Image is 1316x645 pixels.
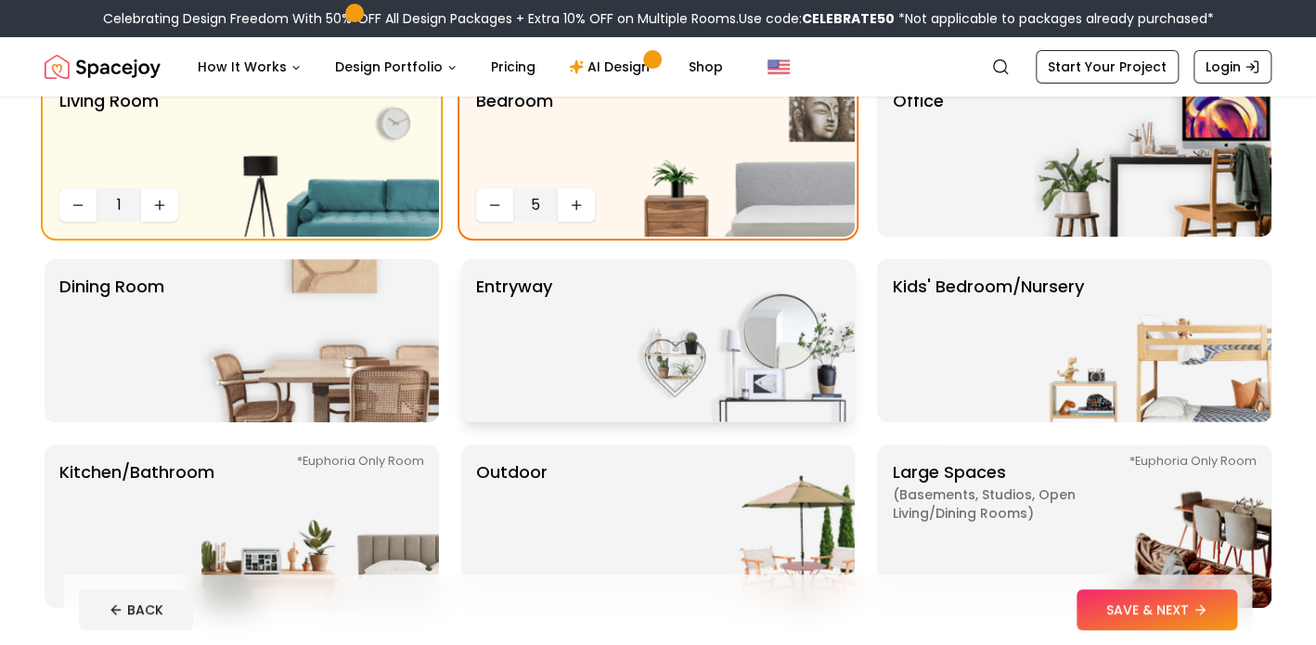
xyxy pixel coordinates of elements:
[476,88,553,181] p: Bedroom
[201,445,439,608] img: Kitchen/Bathroom *Euphoria Only
[674,48,738,85] a: Shop
[1034,445,1271,608] img: Large Spaces *Euphoria Only
[1034,259,1271,422] img: Kids' Bedroom/Nursery
[320,48,472,85] button: Design Portfolio
[476,459,548,593] p: Outdoor
[617,73,855,237] img: Bedroom
[617,445,855,608] img: Outdoor
[558,188,595,222] button: Increase quantity
[802,9,895,28] b: CELEBRATE50
[1036,50,1179,84] a: Start Your Project
[45,37,1271,97] nav: Global
[892,274,1083,407] p: Kids' Bedroom/Nursery
[476,274,552,407] p: entryway
[892,459,1124,593] p: Large Spaces
[45,48,161,85] img: Spacejoy Logo
[1193,50,1271,84] a: Login
[59,88,159,181] p: Living Room
[59,188,97,222] button: Decrease quantity
[45,48,161,85] a: Spacejoy
[895,9,1214,28] span: *Not applicable to packages already purchased*
[476,188,513,222] button: Decrease quantity
[104,194,134,216] span: 1
[617,259,855,422] img: entryway
[892,88,943,222] p: Office
[476,48,550,85] a: Pricing
[103,9,1214,28] div: Celebrating Design Freedom With 50% OFF All Design Packages + Extra 10% OFF on Multiple Rooms.
[141,188,178,222] button: Increase quantity
[183,48,316,85] button: How It Works
[521,194,550,216] span: 5
[768,56,790,78] img: United States
[201,73,439,237] img: Living Room
[59,274,164,407] p: Dining Room
[201,259,439,422] img: Dining Room
[892,485,1124,522] span: ( Basements, Studios, Open living/dining rooms )
[79,589,193,630] button: BACK
[1077,589,1237,630] button: SAVE & NEXT
[59,459,214,593] p: Kitchen/Bathroom
[554,48,670,85] a: AI Design
[1034,73,1271,237] img: Office
[739,9,895,28] span: Use code:
[183,48,738,85] nav: Main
